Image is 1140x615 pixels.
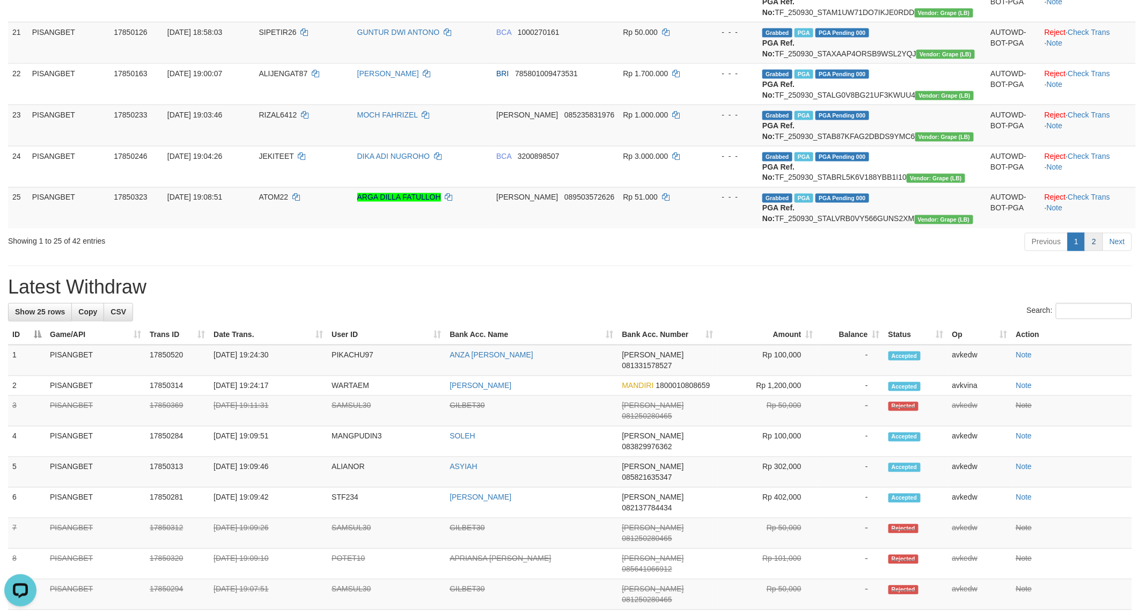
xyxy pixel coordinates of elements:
[357,193,441,202] a: ARGA DILLA FATULLOH
[622,504,672,512] span: Copy 082137784434 to clipboard
[987,105,1040,146] td: AUTOWD-BOT-PGA
[209,518,327,549] td: [DATE] 19:09:26
[209,488,327,518] td: [DATE] 19:09:42
[8,427,46,457] td: 4
[762,121,795,141] b: PGA Ref. No:
[705,68,754,79] div: - - -
[916,50,975,59] span: Vendor URL: https://dashboard.q2checkout.com/secure
[259,111,297,119] span: RIZAL6412
[496,69,509,78] span: BRI
[987,63,1040,105] td: AUTOWD-BOT-PGA
[46,396,145,427] td: PISANGBET
[450,585,484,594] a: GILBET30
[259,152,294,160] span: JEKITEET
[948,488,1012,518] td: avkedw
[987,146,1040,187] td: AUTOWD-BOT-PGA
[1016,382,1032,390] a: Note
[145,457,209,488] td: 17850313
[46,325,145,345] th: Game/API: activate to sort column ascending
[623,28,658,36] span: Rp 50.000
[450,382,511,390] a: [PERSON_NAME]
[888,494,921,503] span: Accepted
[1025,233,1068,251] a: Previous
[1068,193,1110,202] a: Check Trans
[622,493,683,502] span: [PERSON_NAME]
[622,463,683,471] span: [PERSON_NAME]
[818,580,884,610] td: -
[818,325,884,345] th: Balance: activate to sort column ascending
[327,518,445,549] td: SAMSUL30
[8,457,46,488] td: 5
[8,518,46,549] td: 7
[327,488,445,518] td: STF234
[46,376,145,396] td: PISANGBET
[8,396,46,427] td: 3
[114,69,147,78] span: 17850163
[209,376,327,396] td: [DATE] 19:24:17
[622,432,683,441] span: [PERSON_NAME]
[948,376,1012,396] td: avkvina
[818,345,884,376] td: -
[884,325,948,345] th: Status: activate to sort column ascending
[28,187,110,229] td: PISANGBET
[1016,351,1032,360] a: Note
[28,146,110,187] td: PISANGBET
[623,111,668,119] span: Rp 1.000.000
[1045,111,1066,119] a: Reject
[450,351,533,360] a: ANZA [PERSON_NAME]
[46,549,145,580] td: PISANGBET
[145,518,209,549] td: 17850312
[948,345,1012,376] td: avkedw
[818,396,884,427] td: -
[496,193,558,202] span: [PERSON_NAME]
[209,396,327,427] td: [DATE] 19:11:31
[705,27,754,38] div: - - -
[948,549,1012,580] td: avkedw
[622,401,683,410] span: [PERSON_NAME]
[762,152,792,162] span: Grabbed
[758,187,986,229] td: TF_250930_STALVRB0VY566GUNS2XM
[114,152,147,160] span: 17850246
[718,488,818,518] td: Rp 402,000
[622,382,653,390] span: MANDIRI
[15,308,65,317] span: Show 25 rows
[1045,193,1066,202] a: Reject
[8,277,1132,298] h1: Latest Withdraw
[1068,28,1110,36] a: Check Trans
[718,580,818,610] td: Rp 50,000
[718,549,818,580] td: Rp 101,000
[515,69,578,78] span: Copy 785801009473531 to clipboard
[1016,432,1032,441] a: Note
[818,488,884,518] td: -
[888,352,921,361] span: Accepted
[28,22,110,63] td: PISANGBET
[815,28,869,38] span: PGA Pending
[815,70,869,79] span: PGA Pending
[1068,111,1110,119] a: Check Trans
[450,432,475,441] a: SOLEH
[623,69,668,78] span: Rp 1.700.000
[145,345,209,376] td: 17850520
[815,111,869,120] span: PGA Pending
[987,187,1040,229] td: AUTOWD-BOT-PGA
[327,376,445,396] td: WARTAEM
[622,362,672,370] span: Copy 081331578527 to clipboard
[8,345,46,376] td: 1
[167,152,222,160] span: [DATE] 19:04:26
[1016,585,1032,594] a: Note
[762,28,792,38] span: Grabbed
[28,63,110,105] td: PISANGBET
[818,518,884,549] td: -
[718,325,818,345] th: Amount: activate to sort column ascending
[496,28,511,36] span: BCA
[762,39,795,58] b: PGA Ref. No:
[167,111,222,119] span: [DATE] 19:03:46
[622,443,672,451] span: Copy 083829976362 to clipboard
[915,9,973,18] span: Vendor URL: https://dashboard.q2checkout.com/secure
[762,70,792,79] span: Grabbed
[114,28,147,36] span: 17850126
[1045,152,1066,160] a: Reject
[1047,163,1063,171] a: Note
[209,457,327,488] td: [DATE] 19:09:46
[622,473,672,482] span: Copy 085821635347 to clipboard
